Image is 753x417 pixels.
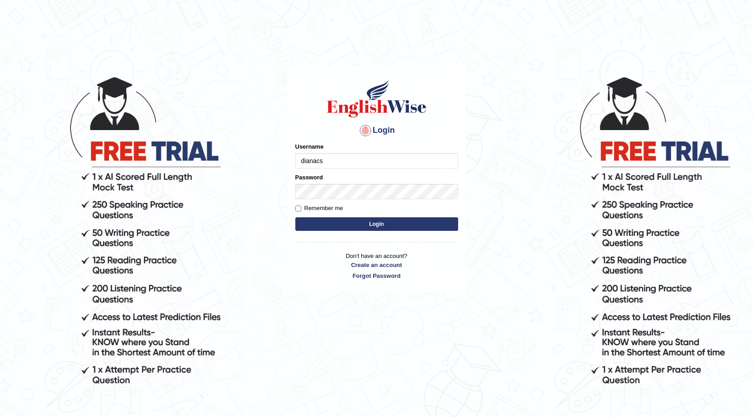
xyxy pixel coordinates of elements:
[325,78,428,119] img: Logo of English Wise sign in for intelligent practice with AI
[295,217,458,231] button: Login
[295,173,323,182] label: Password
[295,204,343,213] label: Remember me
[295,123,458,138] h4: Login
[295,252,458,280] p: Don't have an account?
[295,261,458,269] a: Create an account
[295,272,458,280] a: Forgot Password
[295,206,301,211] input: Remember me
[295,142,324,151] label: Username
